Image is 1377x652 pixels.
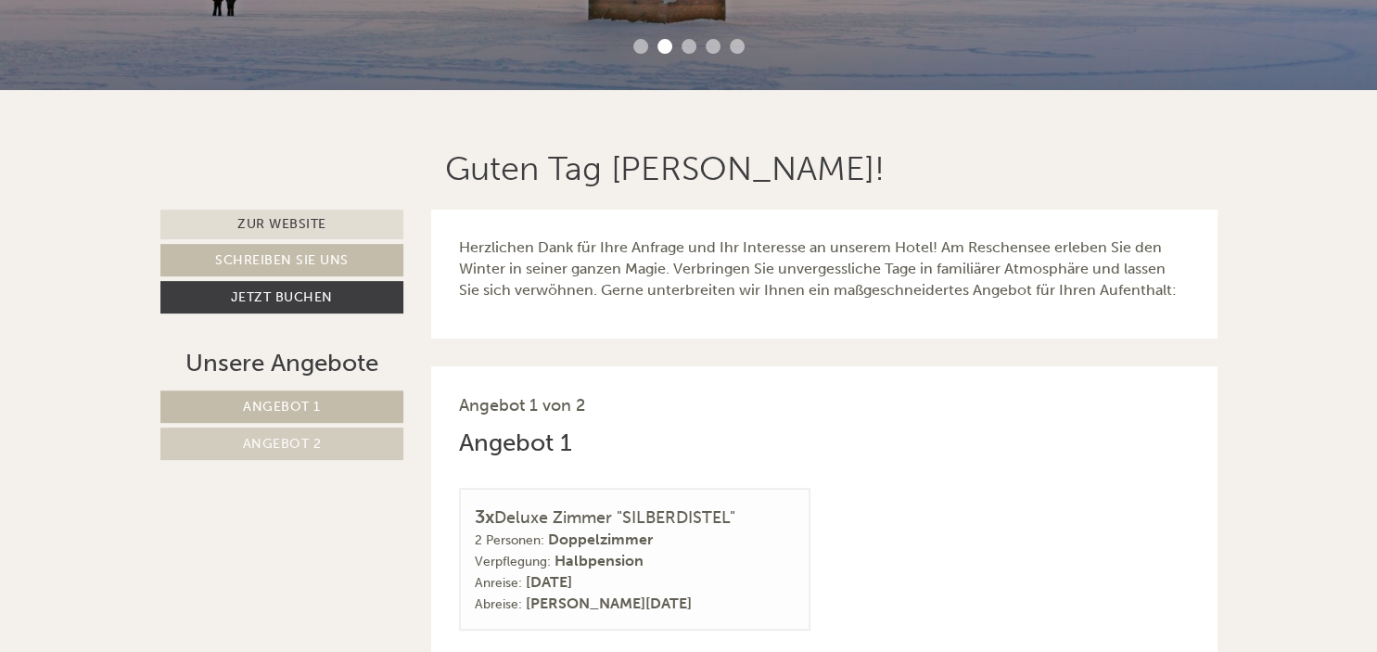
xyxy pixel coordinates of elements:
[160,244,404,276] a: Schreiben Sie uns
[243,399,321,415] span: Angebot 1
[14,50,320,107] div: Guten Tag, wie können wir Ihnen helfen?
[332,14,400,45] div: [DATE]
[475,554,551,569] small: Verpflegung:
[475,575,522,591] small: Anreise:
[526,573,572,591] b: [DATE]
[243,436,322,452] span: Angebot 2
[548,531,653,548] b: Doppelzimmer
[28,54,311,69] div: Hotel [GEOGRAPHIC_DATA]
[555,552,644,569] b: Halbpension
[475,532,544,548] small: 2 Personen:
[160,281,404,313] a: Jetzt buchen
[618,489,731,521] button: Senden
[160,210,404,239] a: Zur Website
[526,594,692,612] b: [PERSON_NAME][DATE]
[445,150,885,187] h1: Guten Tag [PERSON_NAME]!
[160,346,404,380] div: Unsere Angebote
[28,90,311,103] small: 15:36
[475,504,795,531] div: Deluxe Zimmer "SILBERDISTEL"
[459,395,585,415] span: Angebot 1 von 2
[459,426,572,460] div: Angebot 1
[459,237,1190,301] p: Herzlichen Dank für Ihre Anfrage und Ihr Interesse an unserem Hotel! Am Reschensee erleben Sie de...
[475,596,522,612] small: Abreise:
[475,505,494,528] b: 3x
